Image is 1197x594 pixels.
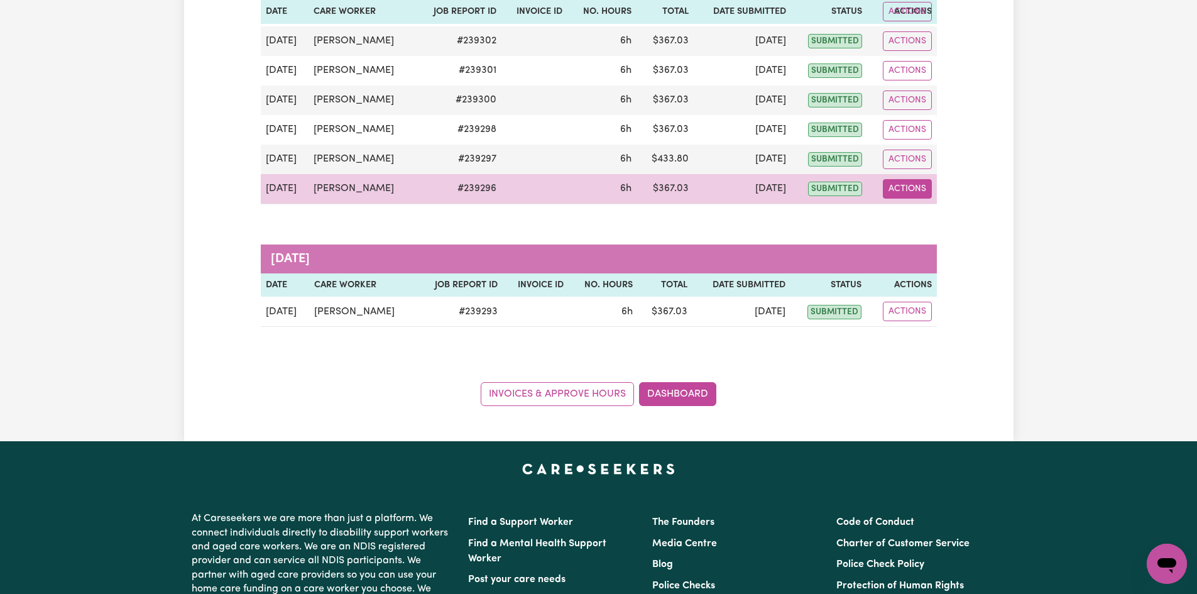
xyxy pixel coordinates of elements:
td: [PERSON_NAME] [309,85,415,115]
td: [DATE] [694,56,792,85]
td: [DATE] [694,26,792,56]
span: submitted [808,63,862,78]
button: Actions [883,2,932,21]
th: Care worker [309,273,417,297]
td: [DATE] [692,297,790,327]
td: [DATE] [261,85,309,115]
td: [PERSON_NAME] [309,56,415,85]
td: # 239297 [415,145,501,174]
td: $ 367.03 [637,26,694,56]
span: 6 hours [620,124,631,135]
a: Invoices & Approve Hours [481,382,634,406]
td: # 239293 [416,297,502,327]
td: [DATE] [694,145,792,174]
span: 6 hours [620,36,631,46]
th: Date [261,273,309,297]
span: submitted [808,93,862,107]
td: $ 367.03 [637,174,694,204]
th: Actions [866,273,936,297]
a: Blog [652,559,673,569]
a: Find a Support Worker [468,517,573,527]
a: Find a Mental Health Support Worker [468,539,606,564]
span: 6 hours [620,184,631,194]
button: Actions [883,302,932,321]
button: Actions [883,91,932,110]
span: 6 hours [620,95,631,105]
a: Police Checks [652,581,715,591]
th: Total [638,273,692,297]
button: Actions [883,61,932,80]
span: submitted [808,123,862,137]
td: [PERSON_NAME] [309,174,415,204]
iframe: Button to launch messaging window [1147,544,1187,584]
span: 6 hours [620,65,631,75]
a: Dashboard [639,382,716,406]
span: submitted [807,305,861,319]
td: $ 367.03 [637,56,694,85]
a: Police Check Policy [836,559,924,569]
th: Invoice ID [503,273,569,297]
span: submitted [808,152,862,167]
td: [PERSON_NAME] [309,297,417,327]
td: [DATE] [694,174,792,204]
caption: [DATE] [261,245,937,273]
td: # 239302 [415,26,501,56]
a: Code of Conduct [836,517,914,527]
span: submitted [808,182,862,196]
button: Actions [883,179,932,199]
td: [DATE] [694,115,792,145]
td: $ 367.03 [637,115,694,145]
td: [DATE] [261,145,309,174]
a: Careseekers home page [522,464,675,474]
a: The Founders [652,517,714,527]
td: [DATE] [261,297,309,327]
span: 6 hours [621,307,633,317]
a: Media Centre [652,539,717,549]
td: [DATE] [694,85,792,115]
td: # 239300 [415,85,501,115]
span: 6 hours [620,154,631,164]
th: Date Submitted [692,273,790,297]
td: $ 367.03 [637,85,694,115]
a: Charter of Customer Service [836,539,970,549]
button: Actions [883,31,932,51]
a: Protection of Human Rights [836,581,964,591]
td: [PERSON_NAME] [309,26,415,56]
td: [DATE] [261,56,309,85]
td: $ 433.80 [637,145,694,174]
button: Actions [883,120,932,140]
td: [DATE] [261,26,309,56]
button: Actions [883,150,932,169]
a: Post your care needs [468,575,566,585]
span: submitted [808,34,862,48]
td: # 239301 [415,56,501,85]
td: # 239298 [415,115,501,145]
td: [PERSON_NAME] [309,145,415,174]
td: [DATE] [261,174,309,204]
th: No. Hours [569,273,638,297]
th: Status [790,273,866,297]
td: [DATE] [261,115,309,145]
th: Job Report ID [416,273,502,297]
td: $ 367.03 [638,297,692,327]
td: [PERSON_NAME] [309,115,415,145]
td: # 239296 [415,174,501,204]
